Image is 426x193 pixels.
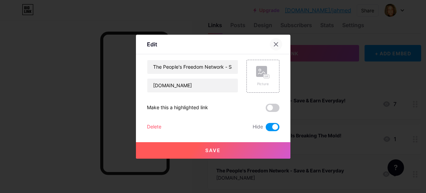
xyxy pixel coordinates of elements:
[147,60,238,74] input: Title
[147,104,208,112] div: Make this a highlighted link
[256,81,270,87] div: Picture
[147,79,238,92] input: URL
[136,142,290,159] button: Save
[147,40,157,48] div: Edit
[205,147,221,153] span: Save
[253,123,263,131] span: Hide
[147,123,161,131] div: Delete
